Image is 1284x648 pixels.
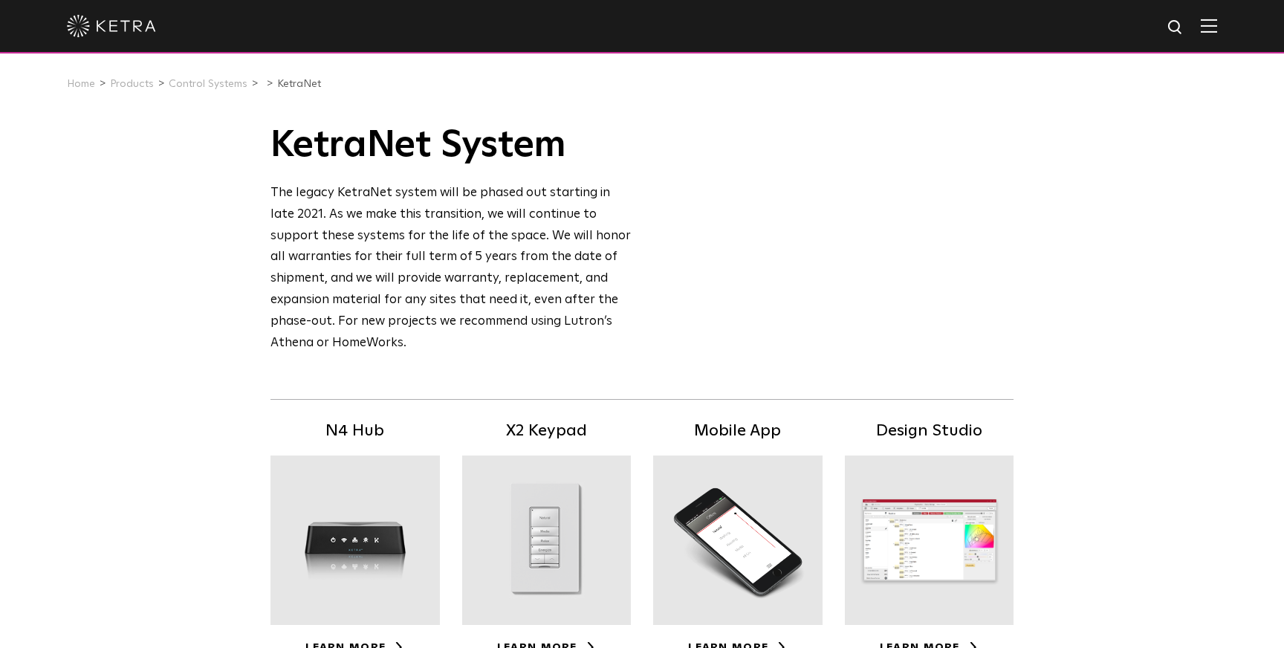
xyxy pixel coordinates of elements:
[653,418,823,444] h5: Mobile App
[270,123,632,168] h1: KetraNet System
[67,79,95,89] a: Home
[845,418,1014,444] h5: Design Studio
[277,79,321,89] a: KetraNet
[462,418,632,444] h5: X2 Keypad
[1167,19,1185,37] img: search icon
[169,79,247,89] a: Control Systems
[110,79,154,89] a: Products
[270,183,632,354] div: The legacy KetraNet system will be phased out starting in late 2021. As we make this transition, ...
[270,418,440,444] h5: N4 Hub
[67,15,156,37] img: ketra-logo-2019-white
[1201,19,1217,33] img: Hamburger%20Nav.svg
